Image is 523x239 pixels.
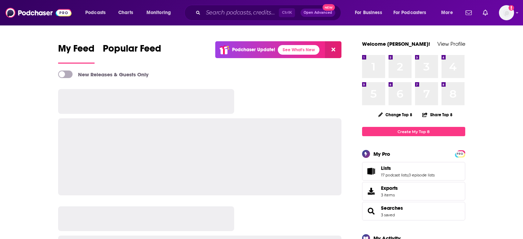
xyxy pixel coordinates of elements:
[362,162,465,181] span: Lists
[362,202,465,220] span: Searches
[389,7,436,18] button: open menu
[381,185,398,191] span: Exports
[463,7,475,19] a: Show notifications dropdown
[509,5,514,11] svg: Add a profile image
[393,8,426,18] span: For Podcasters
[58,43,95,64] a: My Feed
[232,47,275,53] p: Podchaser Update!
[6,6,72,19] img: Podchaser - Follow, Share and Rate Podcasts
[304,11,332,14] span: Open Advanced
[381,213,395,217] a: 3 saved
[142,7,180,18] button: open menu
[362,127,465,136] a: Create My Top 8
[499,5,514,20] span: Logged in as dbartlett
[323,4,335,11] span: New
[437,41,465,47] a: View Profile
[499,5,514,20] button: Show profile menu
[85,8,106,18] span: Podcasts
[80,7,115,18] button: open menu
[364,166,378,176] a: Lists
[480,7,491,19] a: Show notifications dropdown
[203,7,279,18] input: Search podcasts, credits, & more...
[362,41,430,47] a: Welcome [PERSON_NAME]!
[373,151,390,157] div: My Pro
[58,43,95,58] span: My Feed
[374,110,417,119] button: Change Top 8
[422,108,453,121] button: Share Top 8
[355,8,382,18] span: For Business
[118,8,133,18] span: Charts
[381,205,403,211] a: Searches
[381,193,398,197] span: 3 items
[103,43,161,64] a: Popular Feed
[278,45,319,55] a: See What's New
[103,43,161,58] span: Popular Feed
[381,165,391,171] span: Lists
[191,5,348,21] div: Search podcasts, credits, & more...
[499,5,514,20] img: User Profile
[301,9,335,17] button: Open AdvancedNew
[364,206,378,216] a: Searches
[364,186,378,196] span: Exports
[146,8,171,18] span: Monitoring
[441,8,453,18] span: More
[114,7,137,18] a: Charts
[456,151,464,156] a: PRO
[350,7,391,18] button: open menu
[408,173,435,177] a: 0 episode lists
[381,173,408,177] a: 17 podcast lists
[381,165,435,171] a: Lists
[58,70,149,78] a: New Releases & Guests Only
[362,182,465,200] a: Exports
[279,8,295,17] span: Ctrl K
[436,7,461,18] button: open menu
